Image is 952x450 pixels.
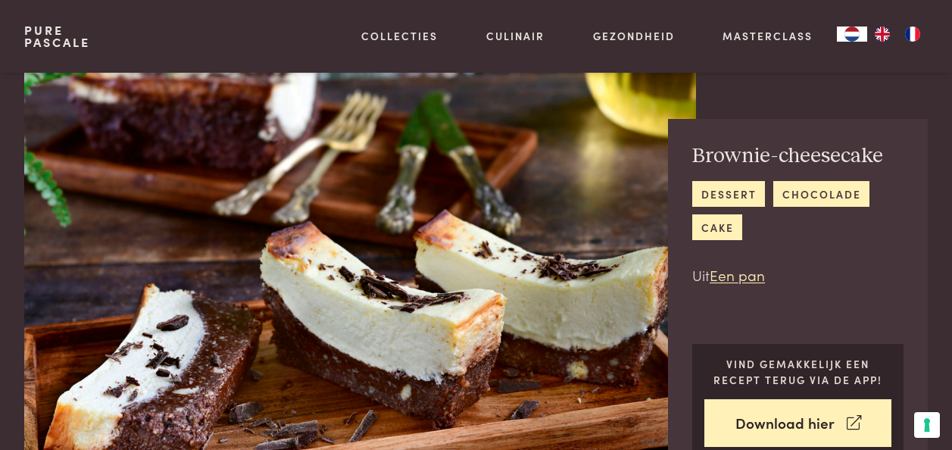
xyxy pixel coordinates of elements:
a: Een pan [710,264,765,285]
p: Vind gemakkelijk een recept terug via de app! [704,356,891,387]
a: Masterclass [723,28,813,44]
a: dessert [692,181,765,206]
button: Uw voorkeuren voor toestemming voor trackingtechnologieën [914,412,940,438]
a: chocolade [773,181,869,206]
a: cake [692,214,742,239]
p: Uit [692,264,904,286]
a: Culinair [486,28,545,44]
ul: Language list [867,27,928,42]
a: Collecties [361,28,438,44]
a: Download hier [704,399,891,447]
a: EN [867,27,897,42]
a: FR [897,27,928,42]
a: NL [837,27,867,42]
h2: Brownie-cheesecake [692,143,904,170]
div: Language [837,27,867,42]
a: Gezondheid [593,28,675,44]
a: PurePascale [24,24,90,48]
aside: Language selected: Nederlands [837,27,928,42]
